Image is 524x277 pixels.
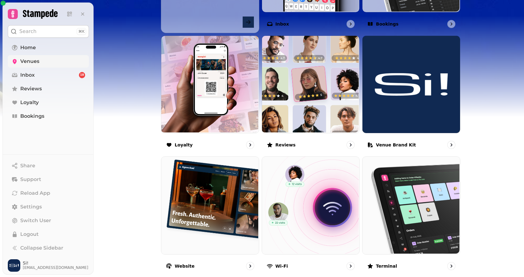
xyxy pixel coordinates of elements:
span: Share [20,162,35,170]
a: Reviews [8,83,89,95]
p: Venue brand kit [376,142,416,148]
p: Loyalty [175,142,193,148]
a: WebsiteWebsite [161,156,259,275]
span: Settings [20,203,42,211]
p: Inbox [275,21,289,27]
span: Si! [23,261,88,265]
a: Venues [8,55,89,68]
span: Reload App [20,189,50,197]
a: Loyalty [8,96,89,109]
svg: go to [247,263,253,269]
span: 18 [80,73,84,77]
button: Logout [8,228,89,241]
a: LoyaltyLoyalty [161,36,259,154]
p: Wi-Fi [275,263,288,269]
a: Inbox18 [8,69,89,81]
a: Bookings [8,110,89,122]
svg: go to [347,21,354,27]
button: Search⌘K [8,25,89,38]
img: Loyalty [161,35,258,133]
span: Support [20,176,41,183]
span: [EMAIL_ADDRESS][DOMAIN_NAME] [23,265,88,270]
a: Home [8,41,89,54]
button: Collapse Sidebar [8,242,89,254]
p: Bookings [376,21,398,27]
button: Support [8,173,89,186]
p: Website [175,263,195,269]
span: Home [20,44,36,51]
p: Search [19,28,36,35]
span: Venues [20,58,39,65]
a: Venue brand kitVenue brand kit [362,36,460,154]
span: Loyalty [20,99,39,106]
button: User avatarSi![EMAIL_ADDRESS][DOMAIN_NAME] [8,259,89,272]
img: Reviews [261,35,359,133]
svg: go to [247,142,253,148]
img: aHR0cHM6Ly9maWxlcy5zdGFtcGVkZS5haS9kM2EzZDVhMi0wMWE4LTExZWMtOThlYS0wMmJkMmMwNzA0ODkvbWVkaWEvN2E4Y... [362,36,460,133]
svg: go to [448,142,454,148]
span: Reviews [20,85,42,93]
img: User avatar [8,259,20,272]
p: Terminal [376,263,397,269]
a: ReviewsReviews [262,36,360,154]
div: ⌘K [77,28,86,35]
img: Website [161,156,258,254]
p: Reviews [275,142,296,148]
span: Bookings [20,112,44,120]
img: Terminal [362,156,459,254]
span: Inbox [20,71,35,79]
button: Reload App [8,187,89,199]
a: TerminalTerminal [362,156,460,275]
svg: go to [448,263,454,269]
a: Wi-FiWi-Fi [262,156,360,275]
button: Switch User [8,214,89,227]
span: Switch User [20,217,51,224]
a: Settings [8,201,89,213]
svg: go to [347,142,354,148]
svg: go to [347,263,354,269]
button: Share [8,160,89,172]
img: Wi-Fi [261,156,359,254]
span: Collapse Sidebar [20,244,63,252]
svg: go to [448,21,454,27]
span: Logout [20,231,39,238]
